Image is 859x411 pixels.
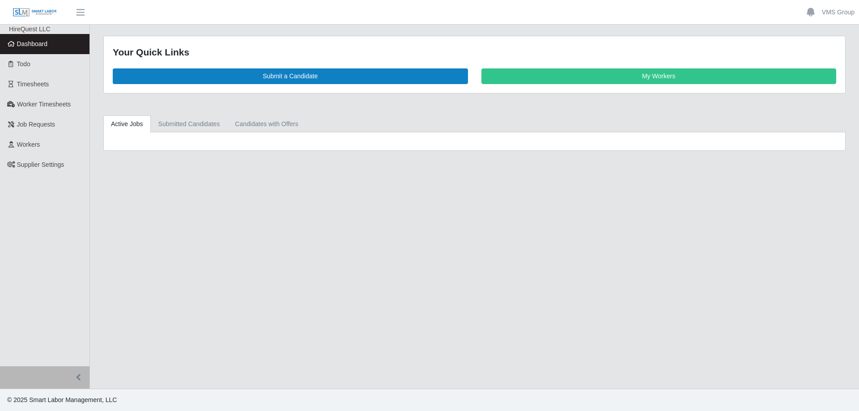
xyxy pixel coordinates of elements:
[17,81,49,88] span: Timesheets
[822,8,855,17] a: VMS Group
[7,396,117,403] span: © 2025 Smart Labor Management, LLC
[13,8,57,17] img: SLM Logo
[103,115,151,133] a: Active Jobs
[481,68,837,84] a: My Workers
[227,115,306,133] a: Candidates with Offers
[151,115,228,133] a: Submitted Candidates
[113,68,468,84] a: Submit a Candidate
[17,161,64,168] span: Supplier Settings
[9,25,51,33] span: HireQuest LLC
[17,40,48,47] span: Dashboard
[17,121,55,128] span: Job Requests
[17,141,40,148] span: Workers
[113,45,836,59] div: Your Quick Links
[17,60,30,68] span: Todo
[17,101,71,108] span: Worker Timesheets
